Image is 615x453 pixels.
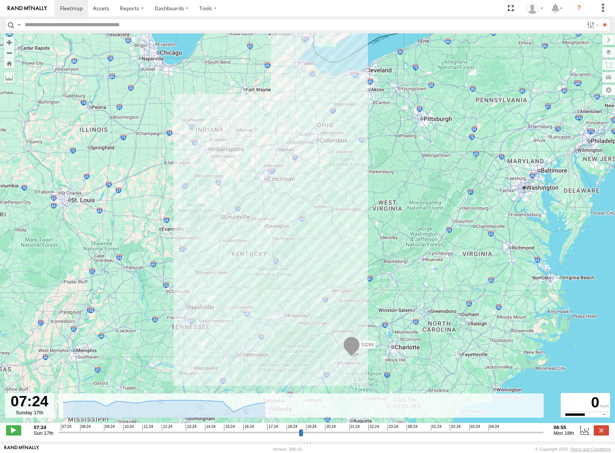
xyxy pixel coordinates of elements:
span: 04:24 [489,425,499,431]
a: Visit our Website [4,445,39,453]
span: 13:24 [186,425,196,431]
span: 07:24 [61,425,71,431]
div: © Copyright 2025 - [535,447,611,451]
a: Terms and Conditions [571,447,611,451]
span: 11:24 [142,425,153,431]
div: Miky Transport [524,3,546,14]
span: 21:24 [349,425,360,431]
span: 20:24 [325,425,336,431]
span: 08:24 [80,425,91,431]
img: rand-logo.svg [8,6,47,11]
span: 03:24 [469,425,480,431]
label: Play/Stop [6,425,21,435]
i: ? [573,2,585,14]
span: 17:24 [267,425,278,431]
span: 53266 [361,342,374,347]
span: 12:24 [162,425,172,431]
span: 10:24 [123,425,134,431]
label: Map Settings [602,85,615,95]
span: 22:24 [368,425,379,431]
label: Search Filter Options [584,19,600,30]
div: 0 [562,394,609,412]
button: Zoom in [4,37,14,47]
button: Zoom out [4,47,14,58]
span: 19:24 [306,425,317,431]
span: 01:24 [431,425,442,431]
span: 15:24 [224,425,235,431]
label: Search Query [16,19,22,30]
span: 14:24 [205,425,216,431]
strong: 06:55 [553,425,574,430]
div: Version: 305.03 [273,447,302,451]
span: 18:24 [287,425,297,431]
span: 00:24 [407,425,417,431]
strong: 07:24 [34,425,54,430]
button: Zoom Home [4,58,14,68]
span: 02:24 [450,425,460,431]
label: Measure [4,72,14,83]
span: Mon 18th Aug 2025 [553,430,574,436]
span: 16:24 [243,425,254,431]
span: 23:24 [388,425,398,431]
label: Close [594,425,609,435]
span: Sun 17th Aug 2025 [34,430,54,436]
span: 09:24 [104,425,115,431]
